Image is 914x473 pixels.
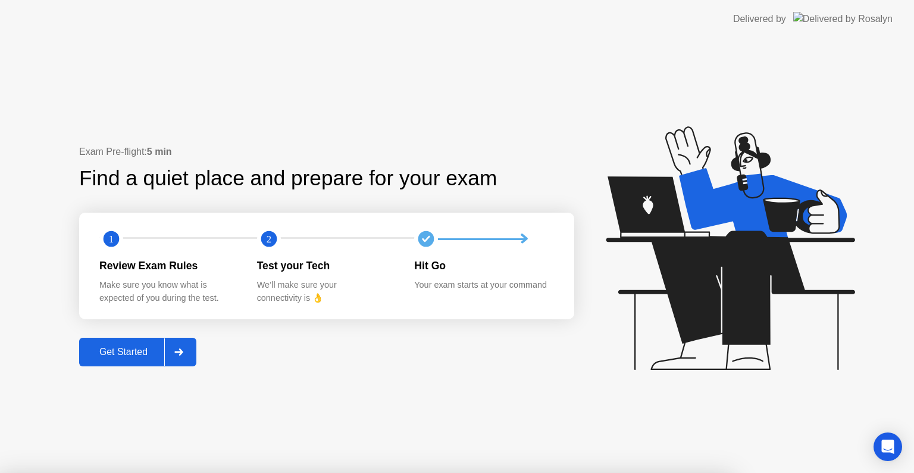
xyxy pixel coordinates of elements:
[414,258,553,273] div: Hit Go
[874,432,902,461] div: Open Intercom Messenger
[733,12,786,26] div: Delivered by
[79,145,574,159] div: Exam Pre-flight:
[109,234,114,245] text: 1
[99,279,238,304] div: Make sure you know what is expected of you during the test.
[267,234,271,245] text: 2
[414,279,553,292] div: Your exam starts at your command
[147,147,172,157] b: 5 min
[793,12,893,26] img: Delivered by Rosalyn
[257,279,396,304] div: We’ll make sure your connectivity is 👌
[79,163,499,194] div: Find a quiet place and prepare for your exam
[99,258,238,273] div: Review Exam Rules
[83,347,164,357] div: Get Started
[257,258,396,273] div: Test your Tech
